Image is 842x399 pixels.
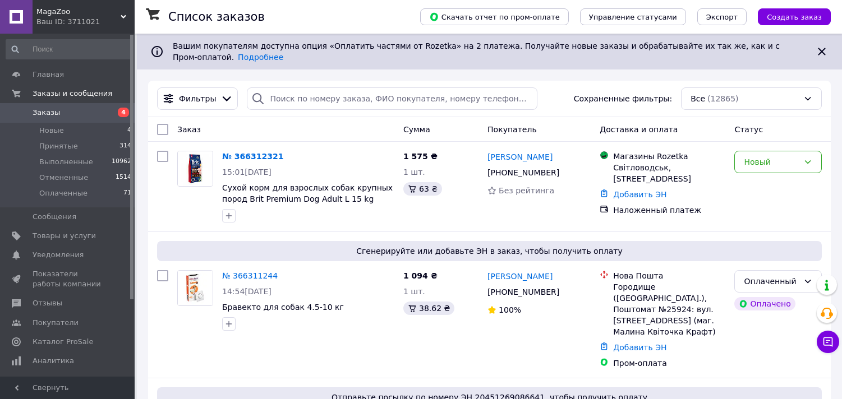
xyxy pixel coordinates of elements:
span: 71 [123,188,131,198]
span: Статус [734,125,763,134]
div: Ваш ID: 3711021 [36,17,135,27]
span: 4 [127,126,131,136]
input: Поиск [6,39,132,59]
span: 1 575 ₴ [403,152,438,161]
span: 14:54[DATE] [222,287,272,296]
span: 1 шт. [403,287,425,296]
a: Фото товару [177,151,213,187]
span: Аналитика [33,356,74,366]
img: Фото товару [178,271,213,305]
div: Пром-оплата [613,358,725,369]
a: Бравекто для собак 4.5-10 кг [222,303,344,312]
span: 10962 [112,157,131,167]
button: Управление статусами [580,8,686,25]
div: [PHONE_NUMBER] [485,284,562,300]
span: Принятые [39,141,78,151]
a: [PERSON_NAME] [487,151,553,163]
span: 4 [118,108,129,117]
span: Каталог ProSale [33,337,93,347]
span: 1514 [116,173,131,183]
span: Сгенерируйте или добавьте ЭН в заказ, чтобы получить оплату [162,245,817,257]
a: Создать заказ [747,12,831,21]
a: № 366311244 [222,271,278,280]
span: Показатели работы компании [33,269,104,289]
span: Без рейтинга [499,186,554,195]
span: Сообщения [33,212,76,222]
span: Сумма [403,125,430,134]
a: № 366312321 [222,152,283,161]
div: Наложенный платеж [613,205,725,216]
div: Оплачено [734,297,795,310]
span: Товары и услуги [33,231,96,241]
span: Отмененные [39,173,88,183]
div: 38.62 ₴ [403,301,454,315]
span: Выполненные [39,157,93,167]
a: Добавить ЭН [613,343,666,352]
span: Заказы и сообщения [33,89,112,99]
button: Скачать отчет по пром-оплате [420,8,569,25]
span: 314 [119,141,131,151]
span: Экспорт [706,13,738,21]
span: Новые [39,126,64,136]
span: Создать заказ [767,13,822,21]
div: 63 ₴ [403,182,442,196]
button: Создать заказ [758,8,831,25]
a: [PERSON_NAME] [487,271,553,282]
span: 1 шт. [403,168,425,177]
a: Сухой корм для взрослых собак крупных пород Brit Premium Dog Adult L 15 kg [222,183,393,203]
a: Фото товару [177,270,213,306]
span: MagaZoo [36,7,121,17]
span: Покупатель [487,125,537,134]
span: Уведомления [33,250,84,260]
span: Главная [33,69,64,80]
span: Заказы [33,108,60,118]
span: Фильтры [179,93,216,104]
span: 15:01[DATE] [222,168,272,177]
div: Новый [744,156,799,168]
img: Фото товару [178,151,213,186]
div: Оплаченный [744,275,799,287]
button: Чат с покупателем [817,331,839,353]
span: Все [691,93,705,104]
span: Доставка и оплата [600,125,678,134]
span: Сохраненные фильтры: [574,93,672,104]
h1: Список заказов [168,10,265,24]
span: Покупатели [33,318,79,328]
a: Подробнее [238,53,283,62]
div: Нова Пошта [613,270,725,281]
div: [PHONE_NUMBER] [485,165,562,180]
span: (12865) [707,94,738,103]
div: Магазины Rozetka [613,151,725,162]
span: Управление статусами [589,13,677,21]
span: 1 094 ₴ [403,271,438,280]
span: Вашим покупателям доступна опция «Оплатить частями от Rozetka» на 2 платежа. Получайте новые зака... [173,41,780,62]
span: Оплаченные [39,188,88,198]
span: Управление сайтом [33,375,104,395]
span: 100% [499,305,521,314]
div: Городище ([GEOGRAPHIC_DATA].), Поштомат №25924: вул. [STREET_ADDRESS] (маг. Малина Квіточка Крафт) [613,281,725,337]
div: Світловодськ, [STREET_ADDRESS] [613,162,725,184]
span: Скачать отчет по пром-оплате [429,12,560,22]
a: Добавить ЭН [613,190,666,199]
button: Экспорт [697,8,747,25]
input: Поиск по номеру заказа, ФИО покупателя, номеру телефона, Email, номеру накладной [247,87,537,110]
span: Отзывы [33,298,62,308]
span: Заказ [177,125,201,134]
